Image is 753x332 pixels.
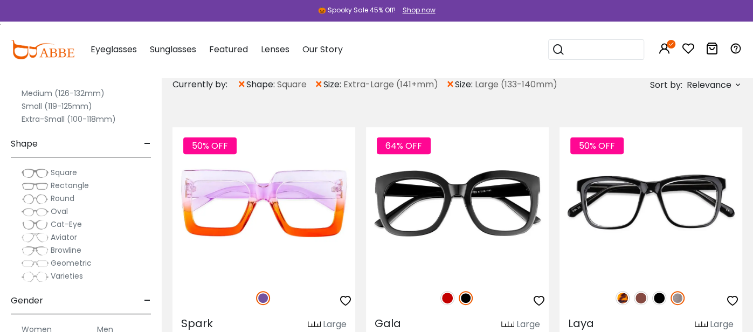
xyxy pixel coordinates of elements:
[51,271,83,281] span: Varieties
[459,291,473,305] img: Black
[51,258,92,268] span: Geometric
[570,137,624,154] span: 50% OFF
[616,291,630,305] img: Leopard
[256,291,270,305] img: Purple
[144,131,151,157] span: -
[22,206,49,217] img: Oval.png
[183,137,237,154] span: 50% OFF
[144,288,151,314] span: -
[323,318,347,331] div: Large
[308,321,321,329] img: size ruler
[455,78,475,91] span: size:
[11,288,43,314] span: Gender
[403,5,436,15] div: Shop now
[51,232,77,243] span: Aviator
[568,316,594,331] span: Laya
[671,291,685,305] img: Gun
[652,291,666,305] img: Black
[51,180,89,191] span: Rectangle
[237,75,246,94] span: ×
[22,100,92,113] label: Small (119-125mm)
[51,245,81,255] span: Browline
[516,318,540,331] div: Large
[51,206,68,217] span: Oval
[150,43,196,56] span: Sunglasses
[246,78,277,91] span: shape:
[302,43,343,56] span: Our Story
[710,318,734,331] div: Large
[314,75,323,94] span: ×
[22,193,49,204] img: Round.png
[51,167,77,178] span: Square
[375,316,401,331] span: Gala
[181,316,213,331] span: Spark
[687,75,731,95] span: Relevance
[318,5,396,15] div: 🎃 Spooky Sale 45% Off!
[397,5,436,15] a: Shop now
[277,78,307,91] span: Square
[22,245,49,256] img: Browline.png
[501,321,514,329] img: size ruler
[323,78,343,91] span: size:
[22,168,49,178] img: Square.png
[446,75,455,94] span: ×
[22,113,116,126] label: Extra-Small (100-118mm)
[475,78,557,91] span: Large (133-140mm)
[22,232,49,243] img: Aviator.png
[22,219,49,230] img: Cat-Eye.png
[343,78,438,91] span: Extra-Large (141+mm)
[209,43,248,56] span: Featured
[440,291,454,305] img: Red
[261,43,289,56] span: Lenses
[22,258,49,269] img: Geometric.png
[366,127,549,279] img: Black Gala - Plastic ,Universal Bridge Fit
[11,40,74,59] img: abbeglasses.com
[559,127,742,279] img: Gun Laya - Plastic ,Universal Bridge Fit
[91,43,137,56] span: Eyeglasses
[22,271,49,282] img: Varieties.png
[22,87,105,100] label: Medium (126-132mm)
[172,75,237,94] div: Currently by:
[634,291,648,305] img: Brown
[51,193,74,204] span: Round
[22,181,49,191] img: Rectangle.png
[377,137,431,154] span: 64% OFF
[11,131,38,157] span: Shape
[172,127,355,279] img: Purple Spark - Plastic ,Universal Bridge Fit
[650,79,682,91] span: Sort by:
[51,219,82,230] span: Cat-Eye
[695,321,708,329] img: size ruler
